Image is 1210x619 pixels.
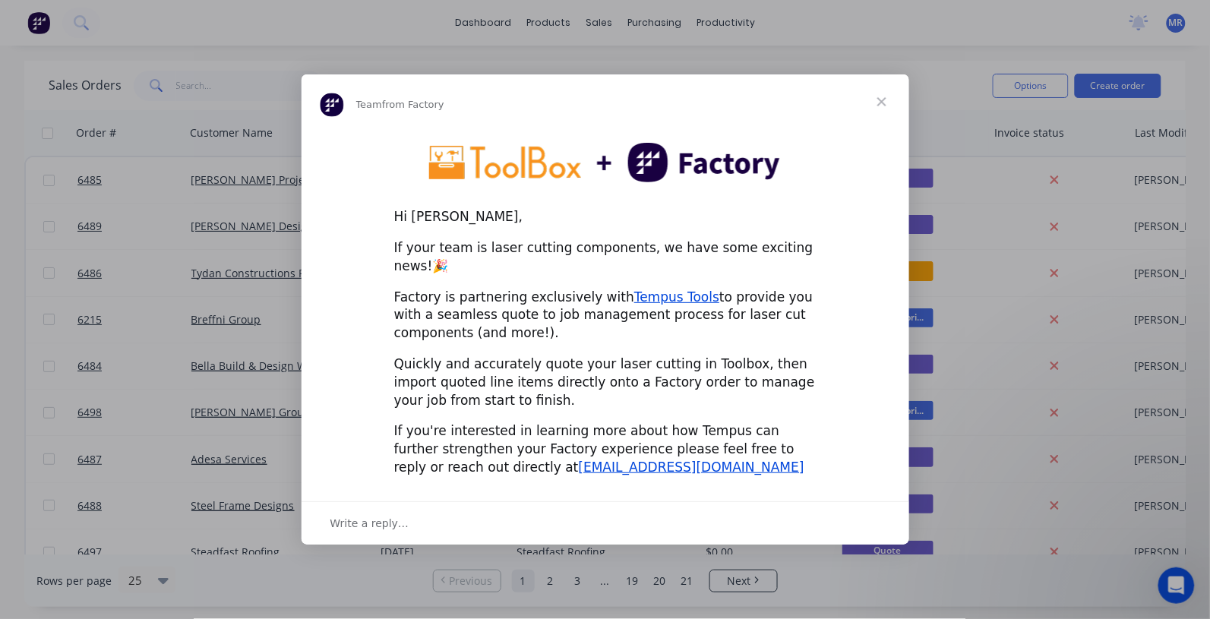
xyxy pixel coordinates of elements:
[302,501,909,545] div: Open conversation and reply
[634,289,719,305] a: Tempus Tools
[394,422,817,476] div: If you're interested in learning more about how Tempus can further strengthen your Factory experi...
[382,99,444,110] span: from Factory
[394,355,817,409] div: Quickly and accurately quote your laser cutting in Toolbox, then import quoted line items directl...
[855,74,909,129] span: Close
[394,239,817,276] div: If your team is laser cutting components, we have some exciting news!🎉
[579,460,804,475] a: [EMAIL_ADDRESS][DOMAIN_NAME]
[320,93,344,117] img: Profile image for Team
[394,289,817,343] div: Factory is partnering exclusively with to provide you with a seamless quote to job management pro...
[330,513,409,533] span: Write a reply…
[394,208,817,226] div: Hi [PERSON_NAME],
[356,99,382,110] span: Team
